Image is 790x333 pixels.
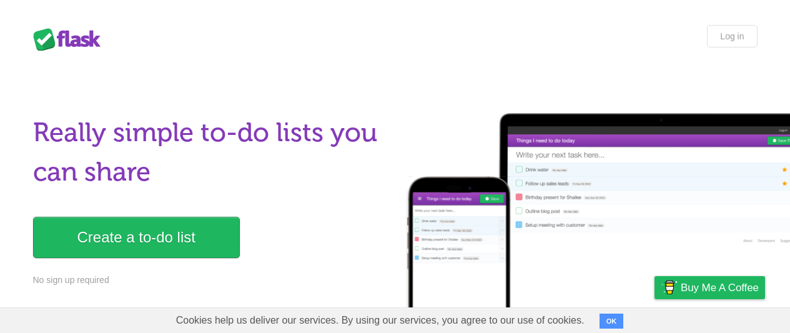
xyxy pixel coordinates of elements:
[661,277,678,298] img: Buy me a coffee
[33,113,388,192] h1: Really simple to-do lists you can share
[600,314,624,329] button: OK
[164,308,597,333] span: Cookies help us deliver our services. By using our services, you agree to our use of cookies.
[33,274,388,287] p: No sign up required
[707,25,757,47] a: Log in
[33,217,240,258] a: Create a to-do list
[681,277,759,299] span: Buy me a coffee
[654,276,765,299] a: Buy me a coffee
[33,28,108,51] div: Flask Lists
